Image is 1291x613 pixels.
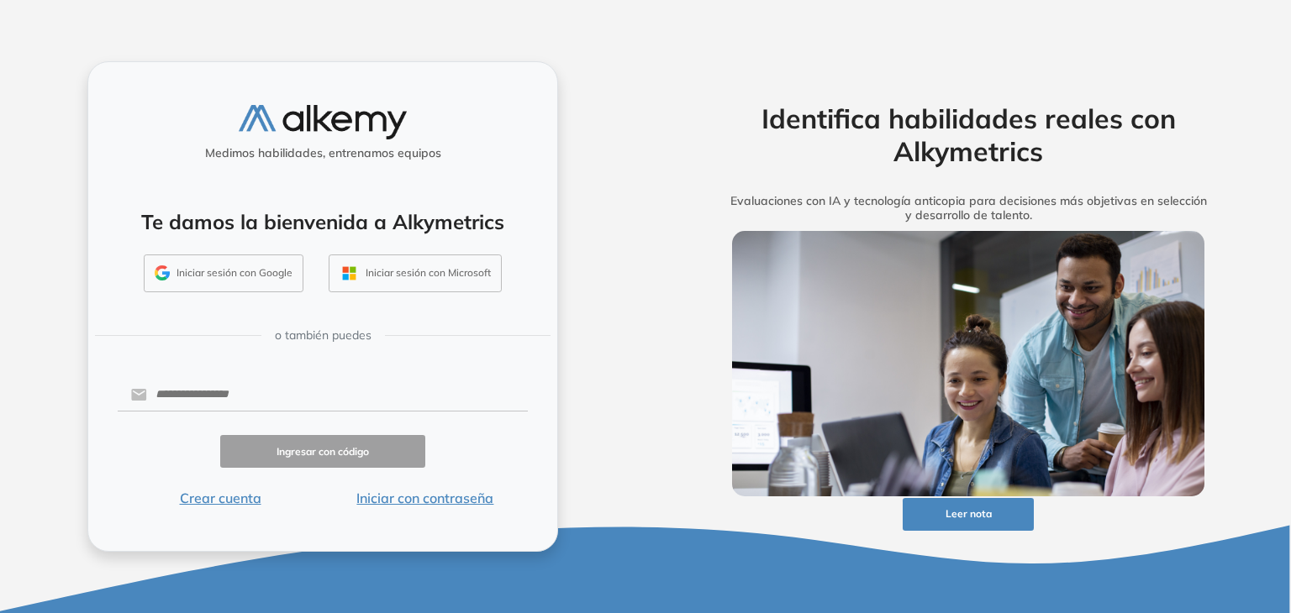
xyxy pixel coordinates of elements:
[275,327,371,344] span: o también puedes
[144,254,303,293] button: Iniciar sesión con Google
[239,105,407,139] img: logo-alkemy
[732,231,1204,496] img: img-more-info
[95,146,551,160] h5: Medimos habilidades, entrenamos equipos
[329,254,502,293] button: Iniciar sesión con Microsoft
[903,498,1034,531] button: Leer nota
[155,265,170,280] img: GMAIL_ICON
[118,488,323,508] button: Crear cuenta
[340,264,359,283] img: OUTLOOK_ICON
[323,488,528,508] button: Iniciar con contraseña
[220,435,425,468] button: Ingresar con código
[706,102,1230,167] h2: Identifica habilidades reales con Alkymetrics
[1207,532,1291,613] iframe: Chat Widget
[706,194,1230,223] h5: Evaluaciones con IA y tecnología anticopia para decisiones más objetivas en selección y desarroll...
[110,210,535,234] h4: Te damos la bienvenida a Alkymetrics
